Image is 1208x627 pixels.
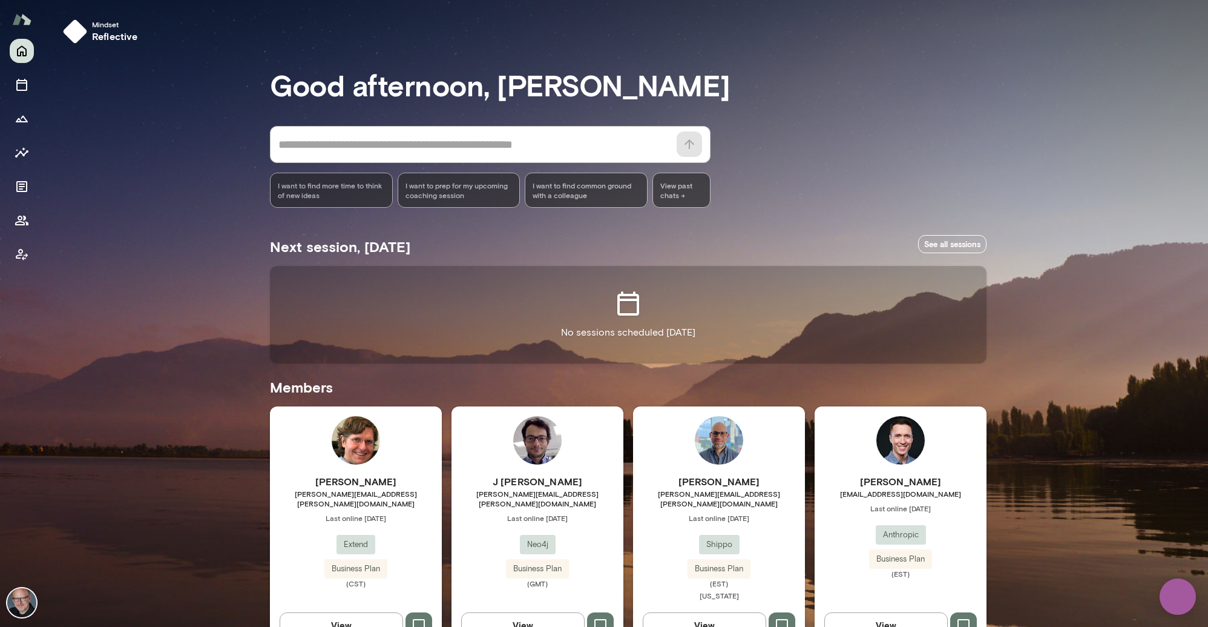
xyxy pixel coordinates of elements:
[10,107,34,131] button: Growth Plan
[336,539,375,551] span: Extend
[652,173,711,208] span: View past chats ->
[633,489,805,508] span: [PERSON_NAME][EMAIL_ADDRESS][PERSON_NAME][DOMAIN_NAME]
[10,208,34,233] button: Members
[876,529,926,541] span: Anthropic
[270,489,442,508] span: [PERSON_NAME][EMAIL_ADDRESS][PERSON_NAME][DOMAIN_NAME]
[815,569,986,579] span: (EST)
[633,513,805,523] span: Last online [DATE]
[12,8,31,31] img: Mento
[405,181,513,200] span: I want to prep for my upcoming coaching session
[700,591,739,600] span: [US_STATE]
[270,474,442,489] h6: [PERSON_NAME]
[63,19,87,44] img: mindset
[10,141,34,165] button: Insights
[92,19,138,29] span: Mindset
[513,416,562,465] img: J Barrasa
[451,513,623,523] span: Last online [DATE]
[525,173,648,208] div: I want to find common ground with a colleague
[451,489,623,508] span: [PERSON_NAME][EMAIL_ADDRESS][PERSON_NAME][DOMAIN_NAME]
[506,563,569,575] span: Business Plan
[7,588,36,617] img: Nick Gould
[695,416,743,465] img: Neil Patel
[451,474,623,489] h6: J [PERSON_NAME]
[520,539,556,551] span: Neo4j
[10,174,34,199] button: Documents
[918,235,986,254] a: See all sessions
[270,173,393,208] div: I want to find more time to think of new ideas
[278,181,385,200] span: I want to find more time to think of new ideas
[58,15,148,48] button: Mindsetreflective
[633,579,805,588] span: (EST)
[633,474,805,489] h6: [PERSON_NAME]
[815,489,986,499] span: [EMAIL_ADDRESS][DOMAIN_NAME]
[398,173,520,208] div: I want to prep for my upcoming coaching session
[324,563,387,575] span: Business Plan
[270,68,986,102] h3: Good afternoon, [PERSON_NAME]
[270,237,410,256] h5: Next session, [DATE]
[451,579,623,588] span: (GMT)
[92,29,138,44] h6: reflective
[270,579,442,588] span: (CST)
[10,242,34,267] button: Client app
[332,416,380,465] img: Jonathan Sims
[10,39,34,63] button: Home
[688,563,750,575] span: Business Plan
[699,539,740,551] span: Shippo
[815,503,986,513] span: Last online [DATE]
[876,416,925,465] img: Brian Peters
[815,474,986,489] h6: [PERSON_NAME]
[270,513,442,523] span: Last online [DATE]
[533,181,640,200] span: I want to find common ground with a colleague
[270,377,986,397] h5: Members
[869,553,932,565] span: Business Plan
[10,73,34,97] button: Sessions
[561,325,695,340] p: No sessions scheduled [DATE]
